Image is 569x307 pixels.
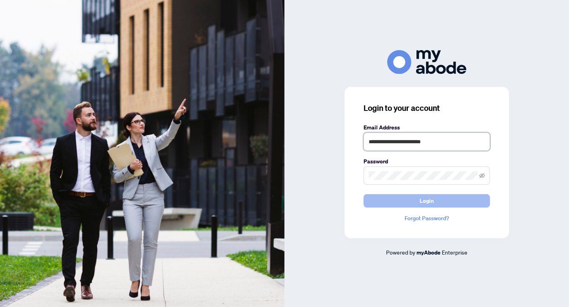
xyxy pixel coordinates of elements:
[420,195,434,207] span: Login
[364,214,490,223] a: Forgot Password?
[386,249,415,256] span: Powered by
[416,248,441,257] a: myAbode
[387,50,466,74] img: ma-logo
[364,157,490,166] label: Password
[479,173,485,178] span: eye-invisible
[364,194,490,208] button: Login
[364,123,490,132] label: Email Address
[364,103,490,114] h3: Login to your account
[442,249,467,256] span: Enterprise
